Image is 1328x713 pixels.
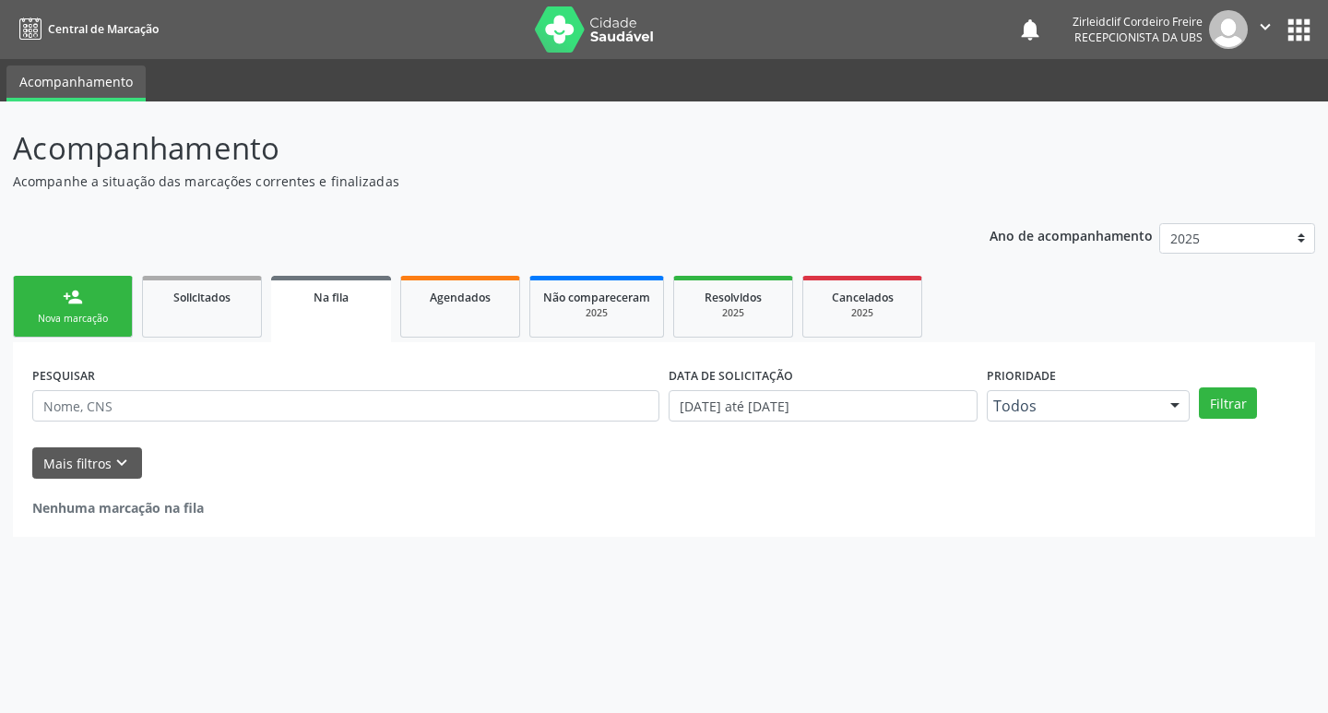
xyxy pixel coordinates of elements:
button: Mais filtroskeyboard_arrow_down [32,447,142,480]
a: Acompanhamento [6,65,146,101]
input: Selecione um intervalo [669,390,978,422]
span: Não compareceram [543,290,650,305]
div: 2025 [543,306,650,320]
span: Agendados [430,290,491,305]
p: Ano de acompanhamento [990,223,1153,246]
button: notifications [1017,17,1043,42]
span: Cancelados [832,290,894,305]
button:  [1248,10,1283,49]
label: PESQUISAR [32,362,95,390]
div: Nova marcação [27,312,119,326]
div: 2025 [687,306,779,320]
button: Filtrar [1199,387,1257,419]
span: Todos [993,397,1152,415]
p: Acompanhe a situação das marcações correntes e finalizadas [13,172,924,191]
div: Zirleidclif Cordeiro Freire [1073,14,1203,30]
span: Solicitados [173,290,231,305]
i:  [1255,17,1275,37]
i: keyboard_arrow_down [112,453,132,473]
span: Recepcionista da UBS [1074,30,1203,45]
strong: Nenhuma marcação na fila [32,499,204,517]
span: Central de Marcação [48,21,159,37]
span: Na fila [314,290,349,305]
label: Prioridade [987,362,1056,390]
span: Resolvidos [705,290,762,305]
div: person_add [63,287,83,307]
input: Nome, CNS [32,390,659,422]
p: Acompanhamento [13,125,924,172]
div: 2025 [816,306,908,320]
button: apps [1283,14,1315,46]
label: DATA DE SOLICITAÇÃO [669,362,793,390]
img: img [1209,10,1248,49]
a: Central de Marcação [13,14,159,44]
